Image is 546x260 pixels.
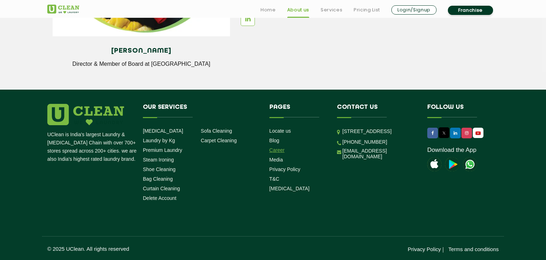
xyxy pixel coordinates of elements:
[269,128,291,134] a: Locate us
[201,128,232,134] a: Sofa Cleaning
[143,157,174,163] a: Steam Ironing
[261,6,276,14] a: Home
[47,131,138,163] p: UClean is India's largest Laundry & [MEDICAL_DATA] Chain with over 700+ stores spread across 200+...
[408,246,441,252] a: Privacy Policy
[47,104,124,125] img: logo.png
[427,157,441,171] img: apple-icon.png
[287,6,309,14] a: About us
[143,166,176,172] a: Shoe Cleaning
[47,246,273,252] p: © 2025 UClean. All rights reserved
[143,147,182,153] a: Premium Laundry
[269,186,310,191] a: [MEDICAL_DATA]
[201,138,237,143] a: Carpet Cleaning
[269,104,327,117] h4: Pages
[269,176,279,182] a: T&C
[391,5,437,15] a: Login/Signup
[143,128,183,134] a: [MEDICAL_DATA]
[143,186,180,191] a: Curtain Cleaning
[47,5,79,14] img: UClean Laundry and Dry Cleaning
[342,139,387,145] a: [PHONE_NUMBER]
[427,147,476,154] a: Download the App
[354,6,380,14] a: Pricing List
[269,147,285,153] a: Career
[448,246,499,252] a: Terms and conditions
[321,6,342,14] a: Services
[269,138,279,143] a: Blog
[427,104,490,117] h4: Follow us
[143,195,176,201] a: Delete Account
[463,157,477,171] img: UClean Laundry and Dry Cleaning
[342,127,417,136] p: [STREET_ADDRESS]
[143,176,173,182] a: Bag Cleaning
[269,157,283,163] a: Media
[143,104,259,117] h4: Our Services
[58,61,225,67] p: Director & Member of Board at [GEOGRAPHIC_DATA]
[58,47,225,55] h4: [PERSON_NAME]
[143,138,175,143] a: Laundry by Kg
[337,104,417,117] h4: Contact us
[473,129,483,137] img: UClean Laundry and Dry Cleaning
[269,166,300,172] a: Privacy Policy
[445,157,459,171] img: playstoreicon.png
[448,6,493,15] a: Franchise
[342,148,417,159] a: [EMAIL_ADDRESS][DOMAIN_NAME]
